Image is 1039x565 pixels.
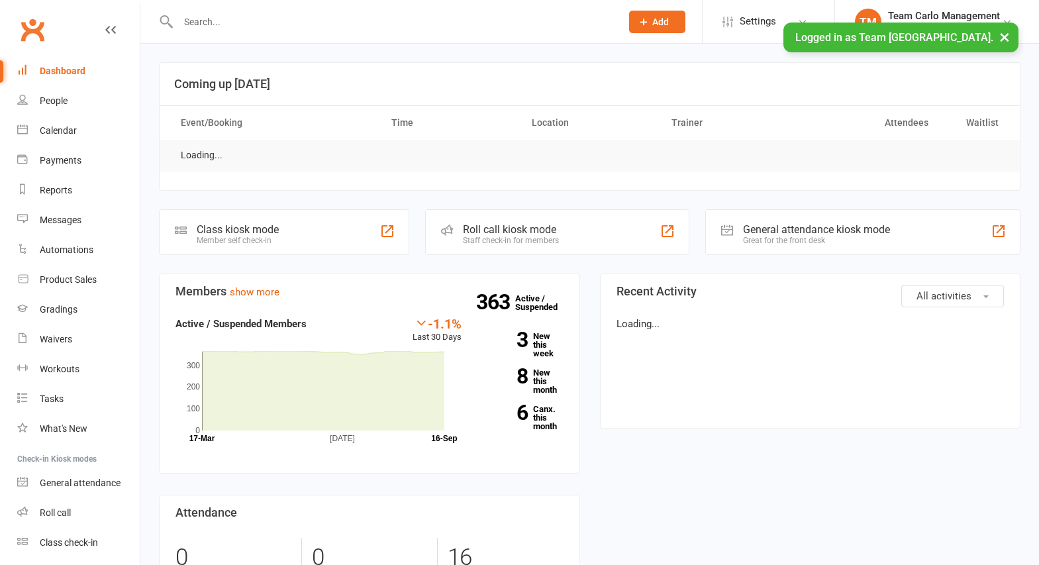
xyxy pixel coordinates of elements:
[17,325,140,354] a: Waivers
[174,77,1005,91] h3: Coming up [DATE]
[413,316,462,331] div: -1.1%
[743,236,890,245] div: Great for the front desk
[40,478,121,488] div: General attendance
[230,286,279,298] a: show more
[740,7,776,36] span: Settings
[17,295,140,325] a: Gradings
[463,236,559,245] div: Staff check-in for members
[175,318,307,330] strong: Active / Suspended Members
[175,506,564,519] h3: Attendance
[40,304,77,315] div: Gradings
[743,223,890,236] div: General attendance kiosk mode
[17,468,140,498] a: General attendance kiosk mode
[993,23,1016,51] button: ×
[481,366,528,386] strong: 8
[379,106,520,140] th: Time
[17,116,140,146] a: Calendar
[40,393,64,404] div: Tasks
[40,334,72,344] div: Waivers
[888,10,1002,22] div: Team Carlo Management
[795,31,993,44] span: Logged in as Team [GEOGRAPHIC_DATA].
[629,11,685,33] button: Add
[40,185,72,195] div: Reports
[169,140,234,171] td: Loading...
[476,292,515,312] strong: 363
[481,330,528,350] strong: 3
[481,332,564,358] a: 3New this week
[40,95,68,106] div: People
[652,17,669,27] span: Add
[40,66,85,76] div: Dashboard
[40,155,81,166] div: Payments
[800,106,940,140] th: Attendees
[174,13,612,31] input: Search...
[17,498,140,528] a: Roll call
[169,106,379,140] th: Event/Booking
[515,284,573,321] a: 363Active / Suspended
[855,9,881,35] div: TM
[916,290,971,302] span: All activities
[481,405,564,431] a: 6Canx. this month
[40,125,77,136] div: Calendar
[901,285,1004,307] button: All activities
[17,86,140,116] a: People
[520,106,660,140] th: Location
[17,528,140,558] a: Class kiosk mode
[17,205,140,235] a: Messages
[940,106,1011,140] th: Waitlist
[40,507,71,518] div: Roll call
[617,316,1005,332] p: Loading...
[40,537,98,548] div: Class check-in
[481,368,564,394] a: 8New this month
[17,56,140,86] a: Dashboard
[17,176,140,205] a: Reports
[413,316,462,344] div: Last 30 Days
[40,364,79,374] div: Workouts
[175,285,564,298] h3: Members
[17,235,140,265] a: Automations
[17,414,140,444] a: What's New
[481,403,528,423] strong: 6
[40,244,93,255] div: Automations
[40,423,87,434] div: What's New
[17,146,140,176] a: Payments
[463,223,559,236] div: Roll call kiosk mode
[40,274,97,285] div: Product Sales
[17,354,140,384] a: Workouts
[888,22,1002,34] div: Team [GEOGRAPHIC_DATA]
[197,223,279,236] div: Class kiosk mode
[197,236,279,245] div: Member self check-in
[17,265,140,295] a: Product Sales
[660,106,800,140] th: Trainer
[40,215,81,225] div: Messages
[617,285,1005,298] h3: Recent Activity
[17,384,140,414] a: Tasks
[16,13,49,46] a: Clubworx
